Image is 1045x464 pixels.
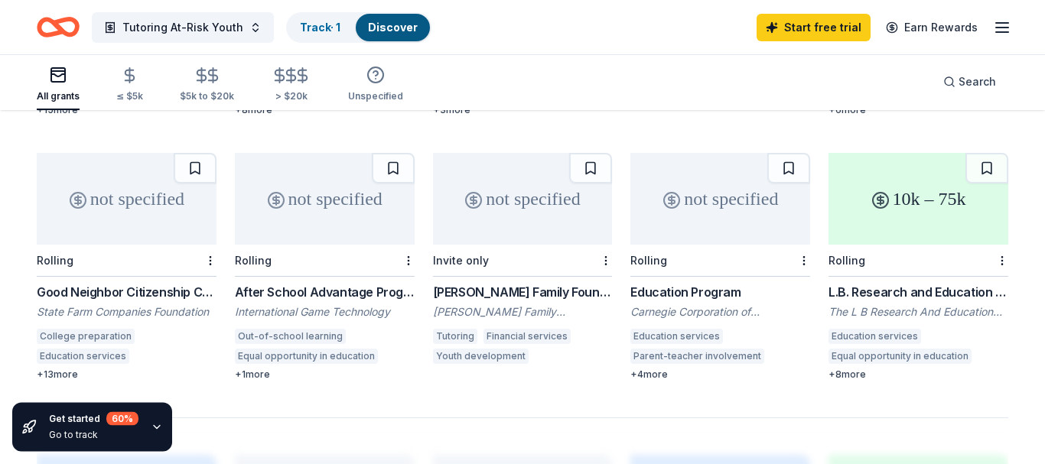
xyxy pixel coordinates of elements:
[37,104,216,116] div: + 15 more
[300,21,340,34] a: Track· 1
[433,304,613,320] div: [PERSON_NAME] Family Foundation
[433,153,613,368] a: not specifiedInvite only[PERSON_NAME] Family Foundation Grants[PERSON_NAME] Family FoundationTuto...
[180,60,234,110] button: $5k to $20k
[116,90,143,102] div: ≤ $5k
[235,254,272,267] div: Rolling
[829,329,921,344] div: Education services
[829,283,1008,301] div: L.B. Research and Education Foundation
[235,153,415,245] div: not specified
[235,329,346,344] div: Out-of-school learning
[106,412,138,426] div: 60 %
[37,304,216,320] div: State Farm Companies Foundation
[433,153,613,245] div: not specified
[630,153,810,245] div: not specified
[37,153,216,245] div: not specified
[180,90,234,102] div: $5k to $20k
[116,60,143,110] button: ≤ $5k
[433,349,529,364] div: Youth development
[829,368,1008,381] div: + 8 more
[630,283,810,301] div: Education Program
[959,73,996,91] span: Search
[37,90,80,102] div: All grants
[829,254,865,267] div: Rolling
[931,67,1008,97] button: Search
[122,18,243,37] span: Tutoring At-Risk Youth
[37,9,80,45] a: Home
[37,153,216,381] a: not specifiedRollingGood Neighbor Citizenship Company GrantsState Farm Companies FoundationColleg...
[829,349,972,364] div: Equal opportunity in education
[829,153,1008,245] div: 10k – 75k
[37,349,129,364] div: Education services
[235,283,415,301] div: After School Advantage Program
[829,304,1008,320] div: The L B Research And Education Foundation
[757,14,871,41] a: Start free trial
[271,60,311,110] button: > $20k
[348,60,403,110] button: Unspecified
[37,60,80,110] button: All grants
[37,329,135,344] div: College preparation
[829,153,1008,381] a: 10k – 75kRollingL.B. Research and Education FoundationThe L B Research And Education FoundationEd...
[877,14,987,41] a: Earn Rewards
[37,254,73,267] div: Rolling
[235,304,415,320] div: International Game Technology
[630,304,810,320] div: Carnegie Corporation of [US_STATE]
[286,12,431,43] button: Track· 1Discover
[630,368,810,381] div: + 4 more
[235,104,415,116] div: + 8 more
[92,12,274,43] button: Tutoring At-Risk Youth
[49,429,138,441] div: Go to track
[630,153,810,381] a: not specifiedRollingEducation ProgramCarnegie Corporation of [US_STATE]Education servicesParent-t...
[433,329,477,344] div: Tutoring
[630,329,723,344] div: Education services
[368,21,418,34] a: Discover
[235,153,415,381] a: not specifiedRollingAfter School Advantage ProgramInternational Game TechnologyOut-of-school lear...
[37,368,216,381] div: + 13 more
[235,368,415,381] div: + 1 more
[829,104,1008,116] div: + 6 more
[630,349,764,364] div: Parent-teacher involvement
[235,349,378,364] div: Equal opportunity in education
[433,254,489,267] div: Invite only
[37,283,216,301] div: Good Neighbor Citizenship Company Grants
[630,254,667,267] div: Rolling
[433,283,613,301] div: [PERSON_NAME] Family Foundation Grants
[433,104,613,116] div: + 3 more
[483,329,571,344] div: Financial services
[271,90,311,102] div: > $20k
[348,90,403,102] div: Unspecified
[49,412,138,426] div: Get started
